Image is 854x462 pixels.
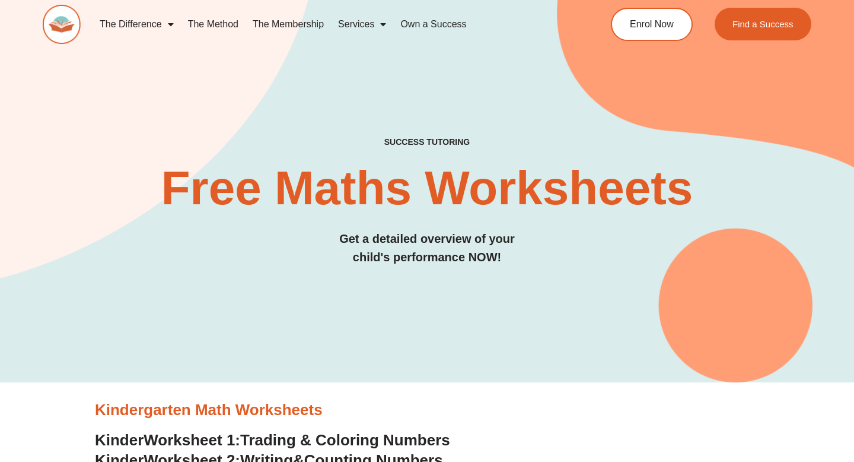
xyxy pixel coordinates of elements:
a: Own a Success [393,11,473,38]
a: The Difference [93,11,181,38]
a: KinderWorksheet 1:Trading & Coloring Numbers [95,431,450,449]
nav: Menu [93,11,567,38]
a: Services [331,11,393,38]
span: Enrol Now [630,20,674,29]
h4: SUCCESS TUTORING​ [43,137,811,147]
span: Kinder [95,431,144,449]
span: Trading & Coloring Numbers [240,431,450,449]
a: Find a Success [715,8,811,40]
iframe: Chat Widget [795,405,854,462]
a: Enrol Now [611,8,693,41]
h2: Free Maths Worksheets​ [43,164,811,212]
span: Worksheet 1: [144,431,240,449]
a: The Method [181,11,246,38]
a: The Membership [246,11,331,38]
h3: Get a detailed overview of your child's performance NOW! [43,230,811,267]
h3: Kindergarten Math Worksheets [95,400,759,420]
span: Find a Success [732,20,794,29]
